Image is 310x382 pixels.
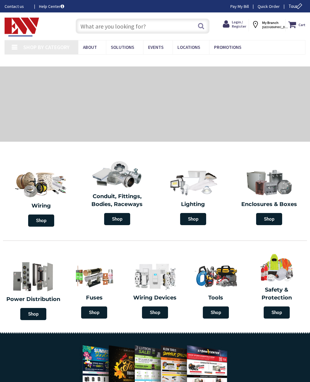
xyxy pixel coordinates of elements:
img: Electrical Wholesalers, Inc. [5,18,39,36]
a: Power Distribution Shop [3,258,64,323]
span: Shop By Category [23,44,70,51]
span: Shop [28,215,54,227]
h2: Wiring [6,202,76,210]
span: [GEOGRAPHIC_DATA], [GEOGRAPHIC_DATA] [262,25,288,29]
strong: Cart [298,19,305,30]
span: Login / Register [232,20,246,29]
strong: My Branch [262,20,279,25]
span: Shop [142,306,168,319]
div: My Branch [GEOGRAPHIC_DATA], [GEOGRAPHIC_DATA] [251,19,283,30]
h2: Power Distribution [6,296,61,303]
h2: Tools [190,294,242,302]
h2: Lighting [160,201,226,208]
a: Wiring Devices Shop [126,258,184,321]
a: Tools Shop [187,258,245,321]
a: Contact us [5,3,29,9]
span: Shop [104,213,130,225]
a: Wiring Shop [3,166,79,230]
span: Shop [256,213,282,225]
span: Promotions [214,44,241,50]
span: Locations [177,44,200,50]
h2: Fuses [68,294,120,302]
a: Help Center [39,3,64,9]
span: Shop [264,306,290,319]
span: Solutions [111,44,134,50]
h2: Safety & Protection [251,286,302,302]
a: Safety & Protection Shop [248,250,305,322]
a: Pay My Bill [230,3,249,9]
span: Shop [81,306,107,319]
a: Fuses Shop [65,258,123,321]
span: Tour [289,3,304,9]
a: Login / Register [223,19,246,29]
a: Lighting Shop [157,166,229,228]
h2: Enclosures & Boxes [236,201,302,208]
a: Cart [288,19,305,30]
h2: Conduit, Fittings, Bodies, Raceways [84,193,150,208]
span: About [83,44,97,50]
a: Enclosures & Boxes Shop [232,166,305,228]
a: Conduit, Fittings, Bodies, Raceways Shop [81,158,153,228]
a: Quick Order [258,3,280,9]
span: Events [148,44,163,50]
input: What are you looking for? [76,19,209,34]
span: Shop [180,213,206,225]
span: Shop [20,308,46,320]
span: Shop [203,306,229,319]
h2: Wiring Devices [129,294,181,302]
